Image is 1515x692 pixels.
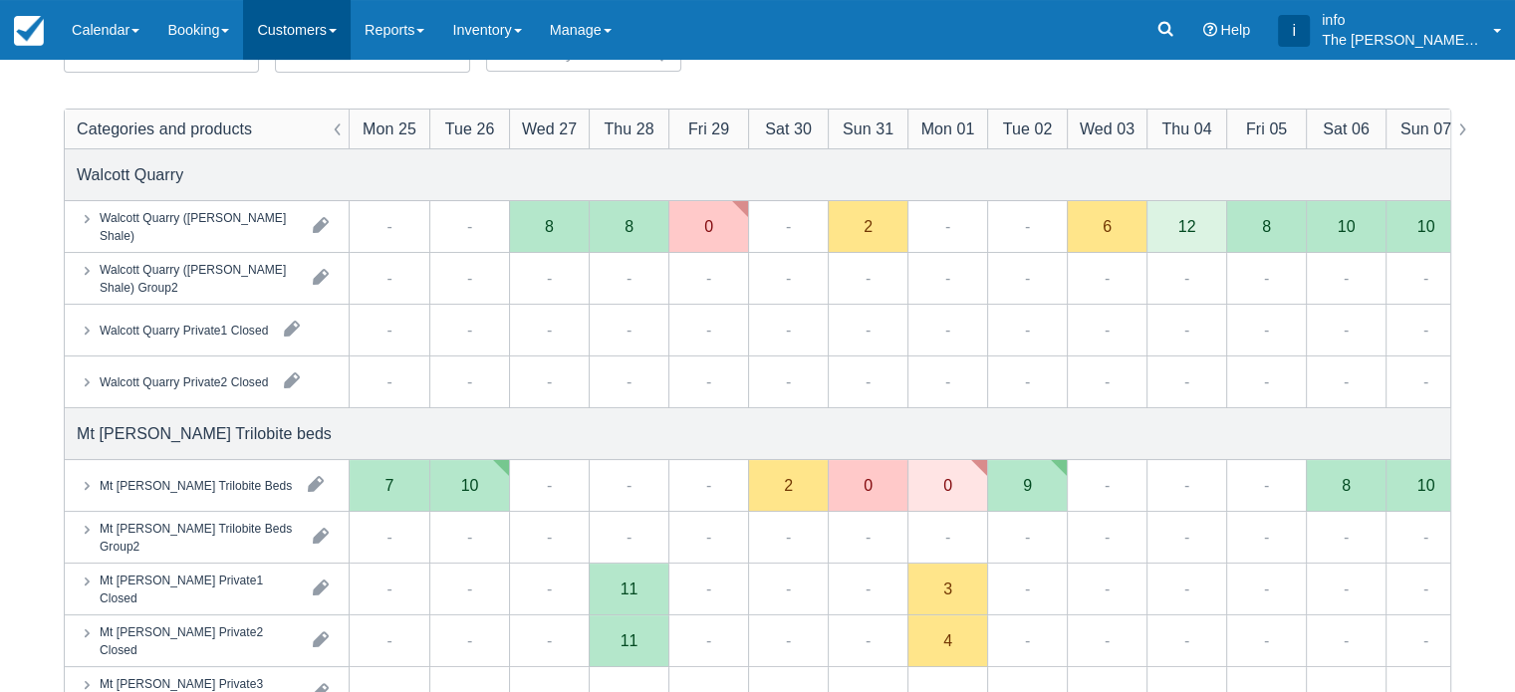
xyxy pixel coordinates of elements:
[1344,525,1349,549] div: -
[866,318,871,342] div: -
[77,421,332,445] div: Mt [PERSON_NAME] Trilobite beds
[386,214,391,238] div: -
[100,372,268,390] div: Walcott Quarry Private2 Closed
[625,218,633,234] div: 8
[467,577,472,600] div: -
[1278,15,1310,47] div: i
[866,525,871,549] div: -
[866,369,871,393] div: -
[1423,266,1428,290] div: -
[1184,266,1189,290] div: -
[943,632,952,648] div: 4
[1105,628,1110,652] div: -
[386,318,391,342] div: -
[547,525,552,549] div: -
[1184,369,1189,393] div: -
[1423,369,1428,393] div: -
[1103,218,1112,234] div: 6
[621,632,638,648] div: 11
[1025,525,1030,549] div: -
[866,577,871,600] div: -
[1344,266,1349,290] div: -
[386,628,391,652] div: -
[467,266,472,290] div: -
[1264,525,1269,549] div: -
[1105,525,1110,549] div: -
[786,214,791,238] div: -
[445,116,495,140] div: Tue 26
[1264,266,1269,290] div: -
[945,266,950,290] div: -
[704,218,713,234] div: 0
[1025,577,1030,600] div: -
[627,266,631,290] div: -
[1025,214,1030,238] div: -
[547,628,552,652] div: -
[784,477,793,493] div: 2
[1023,477,1032,493] div: 9
[1202,23,1216,37] i: Help
[1184,525,1189,549] div: -
[706,369,711,393] div: -
[386,577,391,600] div: -
[100,260,297,296] div: Walcott Quarry ([PERSON_NAME] Shale) Group2
[943,477,952,493] div: 0
[945,369,950,393] div: -
[843,116,893,140] div: Sun 31
[765,116,812,140] div: Sat 30
[1323,116,1370,140] div: Sat 06
[1178,218,1196,234] div: 12
[706,473,711,497] div: -
[547,266,552,290] div: -
[706,628,711,652] div: -
[1417,218,1435,234] div: 10
[786,577,791,600] div: -
[1184,473,1189,497] div: -
[1025,318,1030,342] div: -
[100,321,268,339] div: Walcott Quarry Private1 Closed
[945,318,950,342] div: -
[545,218,554,234] div: 8
[1423,318,1428,342] div: -
[786,266,791,290] div: -
[621,580,638,596] div: 11
[100,622,297,658] div: Mt [PERSON_NAME] Private2 Closed
[706,525,711,549] div: -
[14,16,44,46] img: checkfront-main-nav-mini-logo.png
[627,473,631,497] div: -
[1344,577,1349,600] div: -
[864,218,873,234] div: 2
[547,473,552,497] div: -
[1003,116,1053,140] div: Tue 02
[363,116,416,140] div: Mon 25
[1184,318,1189,342] div: -
[866,628,871,652] div: -
[1220,22,1250,38] span: Help
[1264,577,1269,600] div: -
[1344,628,1349,652] div: -
[467,214,472,238] div: -
[467,369,472,393] div: -
[786,369,791,393] div: -
[1264,318,1269,342] div: -
[786,525,791,549] div: -
[688,116,729,140] div: Fri 29
[467,525,472,549] div: -
[945,525,950,549] div: -
[386,525,391,549] div: -
[627,369,631,393] div: -
[786,628,791,652] div: -
[604,116,653,140] div: Thu 28
[1264,473,1269,497] div: -
[1344,318,1349,342] div: -
[1025,369,1030,393] div: -
[1400,116,1451,140] div: Sun 07
[1184,577,1189,600] div: -
[627,318,631,342] div: -
[1423,628,1428,652] div: -
[77,116,252,140] div: Categories and products
[100,519,297,555] div: Mt [PERSON_NAME] Trilobite Beds Group2
[1246,116,1287,140] div: Fri 05
[1161,116,1211,140] div: Thu 04
[1423,525,1428,549] div: -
